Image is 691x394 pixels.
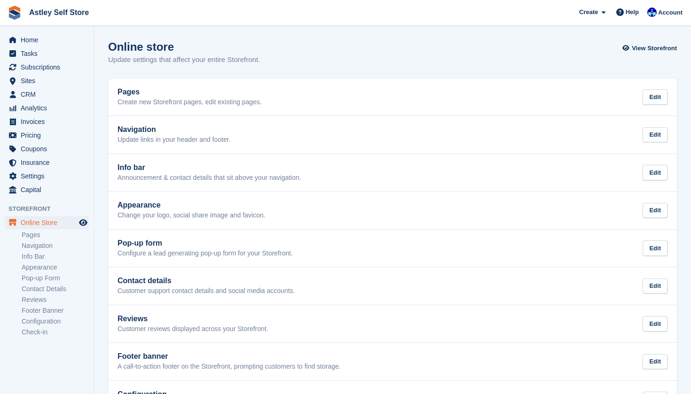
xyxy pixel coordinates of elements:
a: menu [5,47,89,60]
p: Customer reviews displayed across your Storefront. [118,325,268,333]
span: Insurance [21,156,77,169]
a: Navigation [22,241,89,250]
img: Gemma Parkinson [647,8,657,17]
span: Analytics [21,101,77,115]
a: menu [5,216,89,229]
a: Footer banner A call-to-action footer on the Storefront, prompting customers to find storage. Edit [108,343,677,380]
span: Coupons [21,142,77,155]
p: Update links in your header and footer. [118,136,231,144]
img: stora-icon-8386f47178a22dfd0bd8f6a31ec36ba5ce8667c1dd55bd0f319d3a0aa187defe.svg [8,6,22,20]
p: Customer support contact details and social media accounts. [118,287,295,295]
span: View Storefront [632,44,677,53]
span: Settings [21,170,77,183]
a: menu [5,101,89,115]
span: Pricing [21,129,77,142]
h2: Appearance [118,201,265,209]
a: Pop-up Form [22,274,89,283]
a: Info bar Announcement & contact details that sit above your navigation. Edit [108,154,677,192]
span: CRM [21,88,77,101]
p: A call-to-action footer on the Storefront, prompting customers to find storage. [118,363,341,371]
a: Footer Banner [22,306,89,315]
a: Navigation Update links in your header and footer. Edit [108,116,677,154]
span: Help [626,8,639,17]
a: Pop-up form Configure a lead generating pop-up form for your Storefront. Edit [108,230,677,267]
a: Contact details Customer support contact details and social media accounts. Edit [108,267,677,305]
span: Subscriptions [21,61,77,74]
a: menu [5,129,89,142]
h2: Pages [118,88,262,96]
p: Update settings that affect your entire Storefront. [108,54,260,65]
div: Edit [643,127,667,143]
a: menu [5,61,89,74]
a: Pages Create new Storefront pages, edit existing pages. Edit [108,78,677,116]
span: Storefront [8,204,94,214]
div: Edit [643,165,667,180]
div: Edit [643,240,667,256]
a: View Storefront [625,40,677,56]
span: Account [658,8,683,17]
span: Sites [21,74,77,87]
a: Astley Self Store [25,5,93,20]
a: Pages [22,231,89,239]
span: Capital [21,183,77,196]
div: Edit [643,354,667,370]
a: Appearance Change your logo, social share image and favicon. Edit [108,192,677,229]
span: Invoices [21,115,77,128]
div: Edit [643,203,667,218]
h2: Footer banner [118,352,341,361]
div: Edit [643,316,667,332]
p: Create new Storefront pages, edit existing pages. [118,98,262,107]
a: Check-in [22,328,89,337]
div: Edit [643,89,667,105]
a: Configuration [22,317,89,326]
span: Create [579,8,598,17]
h2: Info bar [118,163,301,172]
p: Configure a lead generating pop-up form for your Storefront. [118,249,293,258]
span: Online Store [21,216,77,229]
h2: Pop-up form [118,239,293,247]
a: Contact Details [22,285,89,294]
a: menu [5,115,89,128]
a: menu [5,88,89,101]
p: Announcement & contact details that sit above your navigation. [118,174,301,182]
a: Preview store [78,217,89,228]
a: Reviews [22,295,89,304]
div: Edit [643,278,667,294]
a: menu [5,142,89,155]
a: Appearance [22,263,89,272]
a: Reviews Customer reviews displayed across your Storefront. Edit [108,305,677,343]
a: menu [5,156,89,169]
a: menu [5,74,89,87]
a: Info Bar [22,252,89,261]
h1: Online store [108,40,260,53]
h2: Contact details [118,277,295,285]
span: Home [21,33,77,46]
a: menu [5,183,89,196]
h2: Navigation [118,125,231,134]
a: menu [5,33,89,46]
span: Tasks [21,47,77,60]
p: Change your logo, social share image and favicon. [118,211,265,220]
a: menu [5,170,89,183]
h2: Reviews [118,315,268,323]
